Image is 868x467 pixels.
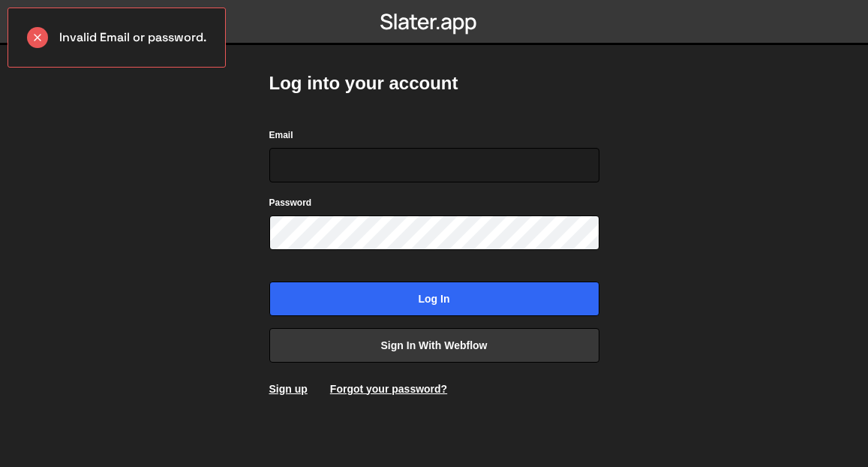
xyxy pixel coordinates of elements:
[269,71,599,95] h2: Log into your account
[269,195,312,210] label: Password
[8,8,226,68] div: Invalid Email or password.
[330,383,447,395] a: Forgot your password?
[269,128,293,143] label: Email
[269,282,599,316] input: Log in
[269,328,599,363] a: Sign in with Webflow
[269,383,308,395] a: Sign up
